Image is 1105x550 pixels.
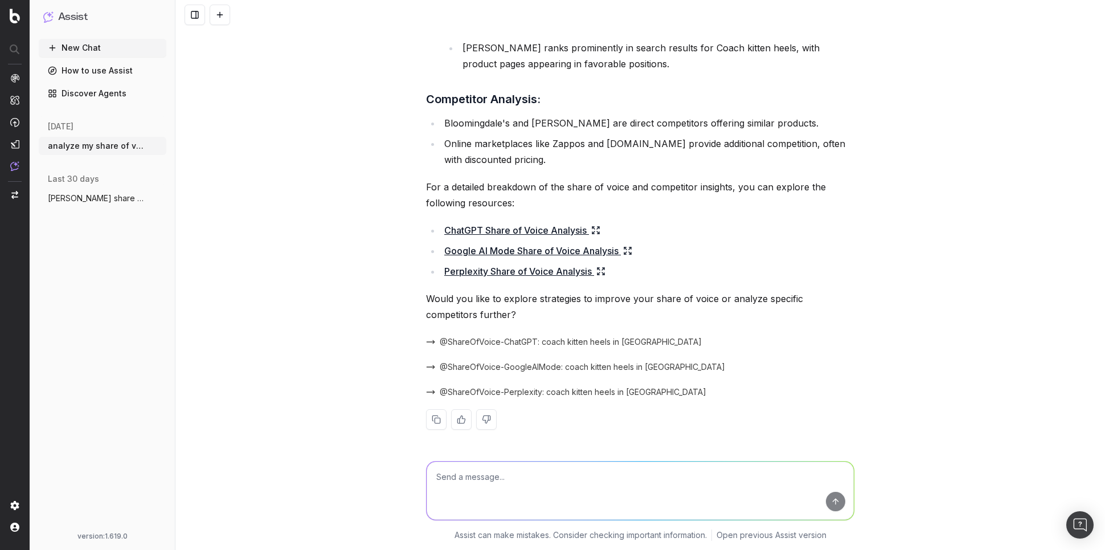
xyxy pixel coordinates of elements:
img: Assist [43,11,54,22]
img: Botify logo [10,9,20,23]
button: analyze my share of voice for "coach [PERSON_NAME] [39,137,166,155]
p: Assist can make mistakes. Consider checking important information. [455,529,707,541]
a: Perplexity Share of Voice Analysis [444,263,605,279]
span: analyze my share of voice for "coach [PERSON_NAME] [48,140,148,152]
button: New Chat [39,39,166,57]
li: : [441,17,854,72]
a: Discover Agents [39,84,166,103]
a: Google AI Mode Share of Voice Analysis [444,243,632,259]
div: Open Intercom Messenger [1066,511,1094,539]
h3: Competitor Analysis: [426,90,854,108]
img: Switch project [11,191,18,199]
span: [DATE] [48,121,73,132]
li: [PERSON_NAME] ranks prominently in search results for Coach kitten heels, with product pages appe... [459,40,854,72]
img: Assist [10,161,19,171]
span: [PERSON_NAME] share of voice for "coach [48,193,148,204]
li: Online marketplaces like Zappos and [DOMAIN_NAME] provide additional competition, often with disc... [441,136,854,168]
img: Setting [10,501,19,510]
button: @ShareOfVoice-Perplexity: coach kitten heels in [GEOGRAPHIC_DATA] [426,386,720,398]
a: How to use Assist [39,62,166,80]
img: Activation [10,117,19,127]
h1: Assist [58,9,88,25]
button: @ShareOfVoice-ChatGPT: coach kitten heels in [GEOGRAPHIC_DATA] [426,336,715,348]
a: Open previous Assist version [717,529,826,541]
li: Bloomingdale's and [PERSON_NAME] are direct competitors offering similar products. [441,115,854,131]
span: @ShareOfVoice-Perplexity: coach kitten heels in [GEOGRAPHIC_DATA] [440,386,706,398]
span: last 30 days [48,173,99,185]
img: Intelligence [10,95,19,105]
button: Assist [43,9,162,25]
p: Would you like to explore strategies to improve your share of voice or analyze specific competito... [426,291,854,323]
button: [PERSON_NAME] share of voice for "coach [39,189,166,207]
img: My account [10,523,19,532]
a: ChatGPT Share of Voice Analysis [444,222,600,238]
img: Analytics [10,74,19,83]
div: version: 1.619.0 [43,532,162,541]
span: @ShareOfVoice-GoogleAIMode: coach kitten heels in [GEOGRAPHIC_DATA] [440,361,725,373]
img: Studio [10,140,19,149]
p: For a detailed breakdown of the share of voice and competitor insights, you can explore the follo... [426,179,854,211]
button: @ShareOfVoice-GoogleAIMode: coach kitten heels in [GEOGRAPHIC_DATA] [426,361,739,373]
span: @ShareOfVoice-ChatGPT: coach kitten heels in [GEOGRAPHIC_DATA] [440,336,702,348]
